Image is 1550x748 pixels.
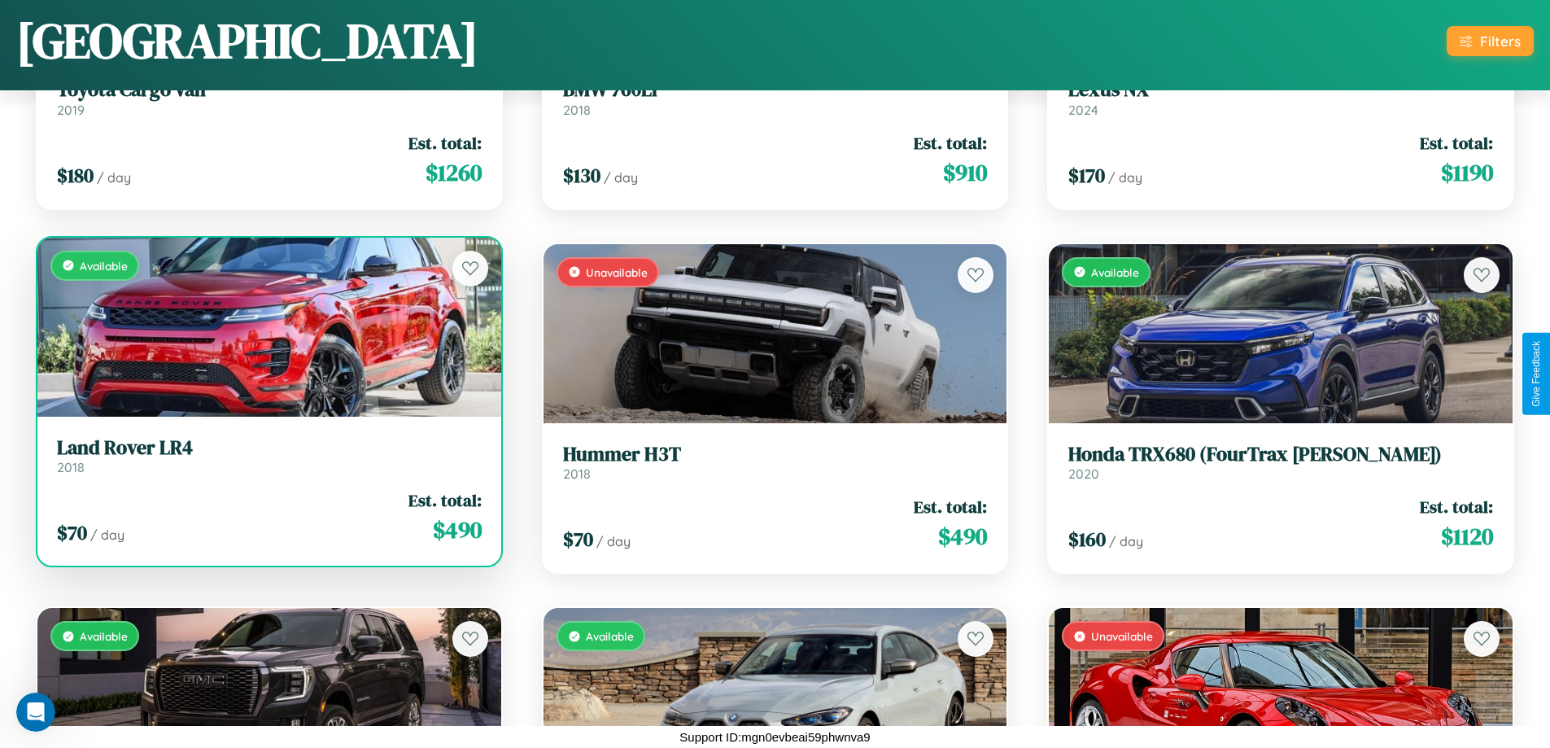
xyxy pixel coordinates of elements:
[604,169,638,186] span: / day
[426,156,482,189] span: $ 1260
[90,527,124,543] span: / day
[1068,102,1098,118] span: 2024
[1068,162,1105,189] span: $ 170
[914,495,987,518] span: Est. total:
[16,7,478,74] h1: [GEOGRAPHIC_DATA]
[914,131,987,155] span: Est. total:
[596,533,631,549] span: / day
[1480,33,1521,50] div: Filters
[57,78,482,102] h3: Toyota Cargo Van
[1420,131,1493,155] span: Est. total:
[586,265,648,279] span: Unavailable
[57,162,94,189] span: $ 180
[1530,341,1542,407] div: Give Feedback
[679,726,870,748] p: Support ID: mgn0evbeai59phwnva9
[16,693,55,732] iframe: Intercom live chat
[563,102,591,118] span: 2018
[1441,520,1493,553] span: $ 1120
[1068,526,1106,553] span: $ 160
[563,162,600,189] span: $ 130
[563,443,988,466] h3: Hummer H3T
[1108,169,1142,186] span: / day
[1109,533,1143,549] span: / day
[563,78,988,118] a: BMW 760Li2018
[563,466,591,482] span: 2018
[57,436,482,460] h3: Land Rover LR4
[408,131,482,155] span: Est. total:
[1091,629,1153,643] span: Unavailable
[1447,26,1534,56] button: Filters
[1420,495,1493,518] span: Est. total:
[586,629,634,643] span: Available
[1068,443,1493,483] a: Honda TRX680 (FourTrax [PERSON_NAME])2020
[97,169,131,186] span: / day
[80,259,128,273] span: Available
[1068,466,1099,482] span: 2020
[1091,265,1139,279] span: Available
[57,436,482,476] a: Land Rover LR42018
[563,78,988,102] h3: BMW 760Li
[57,519,87,546] span: $ 70
[563,526,593,553] span: $ 70
[1068,78,1493,102] h3: Lexus NX
[80,629,128,643] span: Available
[57,102,85,118] span: 2019
[938,520,987,553] span: $ 490
[1068,443,1493,466] h3: Honda TRX680 (FourTrax [PERSON_NAME])
[408,488,482,512] span: Est. total:
[433,514,482,546] span: $ 490
[57,459,85,475] span: 2018
[943,156,987,189] span: $ 910
[563,443,988,483] a: Hummer H3T2018
[1068,78,1493,118] a: Lexus NX2024
[57,78,482,118] a: Toyota Cargo Van2019
[1441,156,1493,189] span: $ 1190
